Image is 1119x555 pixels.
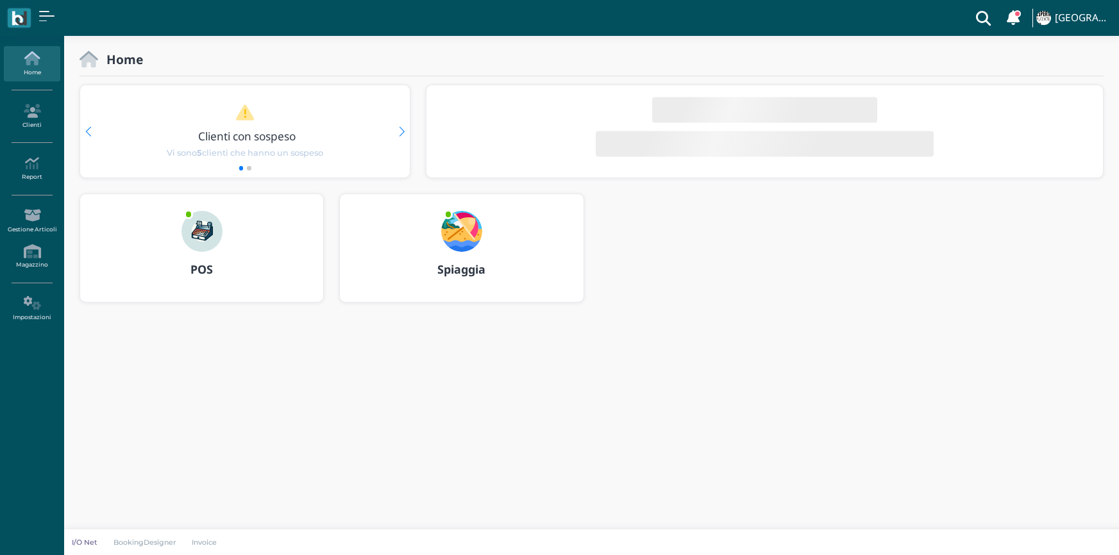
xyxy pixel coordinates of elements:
[437,261,485,277] b: Spiaggia
[4,291,60,326] a: Impostazioni
[4,151,60,186] a: Report
[1028,515,1108,544] iframe: Help widget launcher
[1055,13,1111,24] h4: [GEOGRAPHIC_DATA]
[4,203,60,238] a: Gestione Articoli
[107,130,388,142] h3: Clienti con sospeso
[339,194,584,318] a: ... Spiaggia
[1034,3,1111,33] a: ... [GEOGRAPHIC_DATA]
[98,53,143,66] h2: Home
[1036,11,1050,25] img: ...
[181,211,223,252] img: ...
[167,147,323,159] span: Vi sono clienti che hanno un sospeso
[4,239,60,274] a: Magazzino
[190,261,213,277] b: POS
[12,11,26,26] img: logo
[441,211,482,252] img: ...
[197,148,202,158] b: 5
[399,127,405,137] div: Next slide
[80,85,410,178] div: 1 / 2
[105,104,385,159] a: Clienti con sospeso Vi sono5clienti che hanno un sospeso
[85,127,91,137] div: Previous slide
[4,46,60,81] a: Home
[4,99,60,134] a: Clienti
[80,194,324,318] a: ... POS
